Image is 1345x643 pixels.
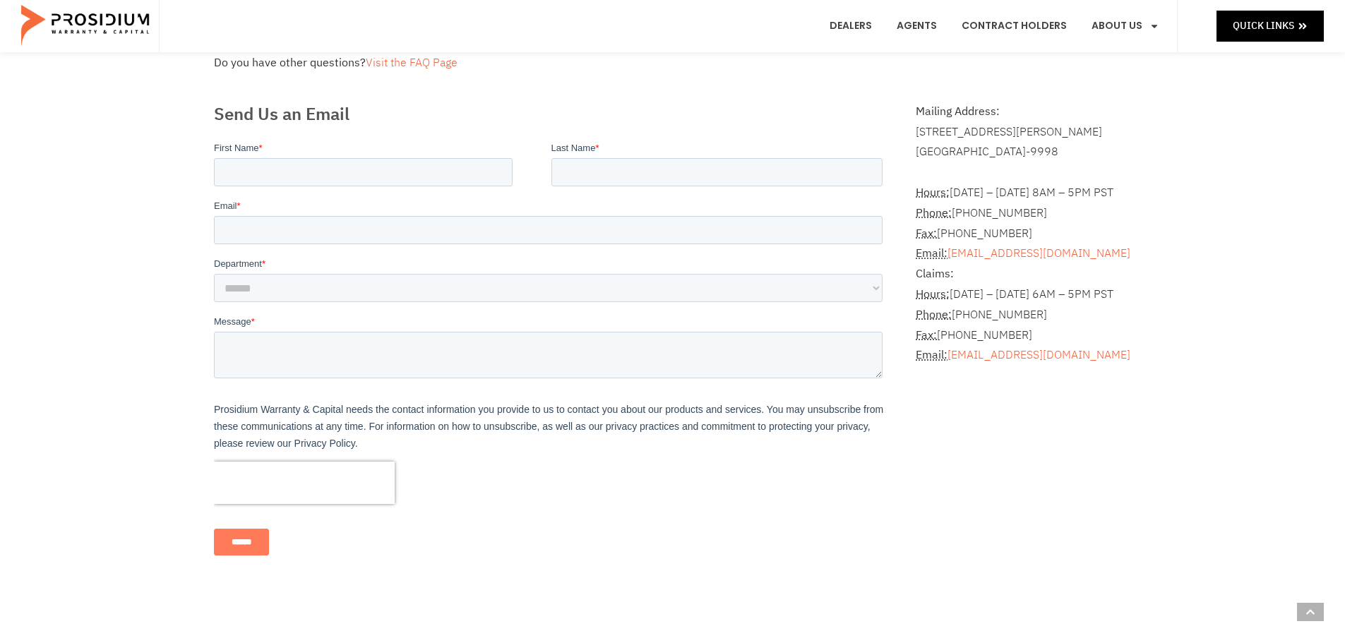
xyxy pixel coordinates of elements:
abbr: Fax [916,225,937,242]
div: [STREET_ADDRESS][PERSON_NAME] [916,122,1131,143]
strong: Email: [916,347,948,363]
abbr: Phone Number [916,205,952,222]
strong: Phone: [916,205,952,222]
abbr: Email Address [916,245,948,262]
strong: Phone: [916,306,952,323]
a: Quick Links [1217,11,1324,41]
a: Visit the FAQ Page [366,54,458,71]
b: Claims: [916,265,954,282]
strong: Hours: [916,184,950,201]
a: [EMAIL_ADDRESS][DOMAIN_NAME] [948,347,1130,363]
strong: Fax: [916,327,937,344]
div: [GEOGRAPHIC_DATA]-9998 [916,142,1131,162]
strong: Email: [916,245,948,262]
abbr: Hours [916,286,950,303]
abbr: Phone Number [916,306,952,323]
strong: Fax: [916,225,937,242]
abbr: Fax [916,327,937,344]
abbr: Email Address [916,347,948,363]
div: Do you have other questions? [214,53,1132,73]
abbr: Hours [916,184,950,201]
b: Mailing Address: [916,103,1000,120]
address: [DATE] – [DATE] 8AM – 5PM PST [PHONE_NUMBER] [PHONE_NUMBER] [916,162,1131,366]
h2: Send Us an Email [214,102,888,127]
p: [DATE] – [DATE] 6AM – 5PM PST [PHONE_NUMBER] [PHONE_NUMBER] [916,264,1131,366]
strong: Hours: [916,286,950,303]
a: [EMAIL_ADDRESS][DOMAIN_NAME] [948,245,1130,262]
span: Quick Links [1233,17,1294,35]
iframe: Form 0 [214,141,888,580]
